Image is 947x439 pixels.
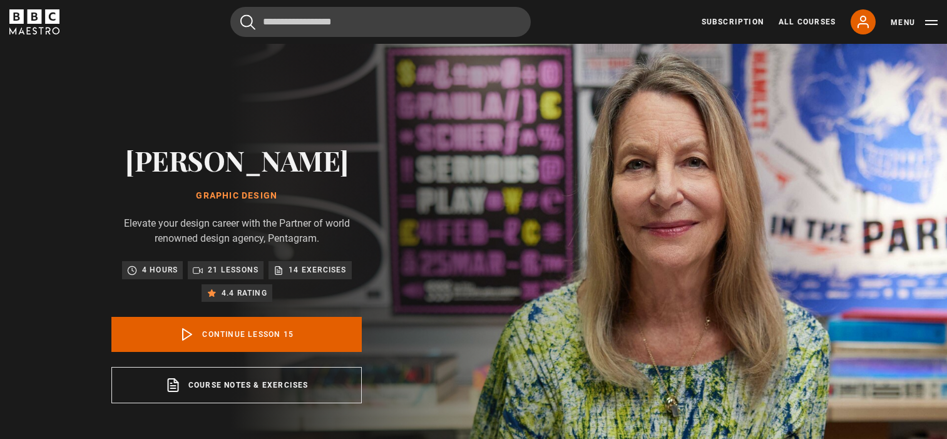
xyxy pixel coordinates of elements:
[289,264,346,276] p: 14 exercises
[111,191,362,201] h1: Graphic Design
[111,317,362,352] a: Continue lesson 15
[702,16,764,28] a: Subscription
[240,14,255,30] button: Submit the search query
[111,144,362,176] h2: [PERSON_NAME]
[222,287,267,299] p: 4.4 rating
[9,9,59,34] svg: BBC Maestro
[208,264,259,276] p: 21 lessons
[142,264,178,276] p: 4 hours
[891,16,938,29] button: Toggle navigation
[111,216,362,246] p: Elevate your design career with the Partner of world renowned design agency, Pentagram.
[111,367,362,403] a: Course notes & exercises
[779,16,836,28] a: All Courses
[230,7,531,37] input: Search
